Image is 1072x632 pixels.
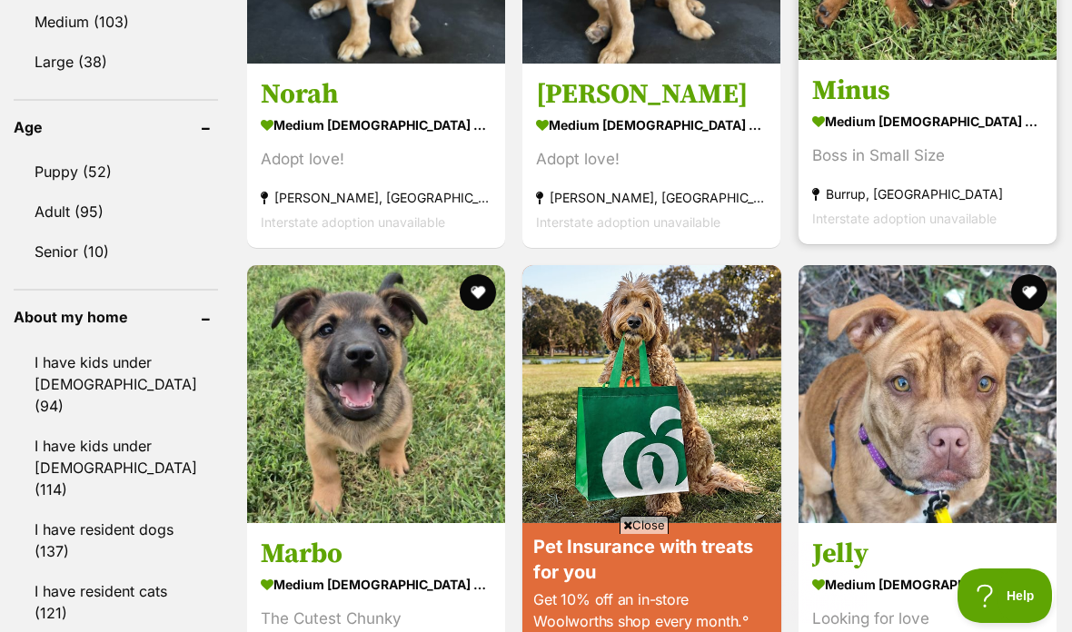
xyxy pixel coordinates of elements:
strong: [PERSON_NAME], [GEOGRAPHIC_DATA] [261,185,491,210]
header: About my home [14,309,218,325]
button: favourite [460,274,496,311]
a: [PERSON_NAME] medium [DEMOGRAPHIC_DATA] Dog Adopt love! [PERSON_NAME], [GEOGRAPHIC_DATA] Intersta... [522,64,780,248]
iframe: Help Scout Beacon - Open [958,568,1054,623]
img: Marbo - Mixed breed Dog [247,265,505,523]
strong: medium [DEMOGRAPHIC_DATA] Dog [536,112,767,138]
span: Interstate adoption unavailable [261,214,445,230]
h3: [PERSON_NAME] [536,77,767,112]
a: Norah medium [DEMOGRAPHIC_DATA] Dog Adopt love! [PERSON_NAME], [GEOGRAPHIC_DATA] Interstate adopt... [247,64,505,248]
span: Interstate adoption unavailable [812,211,997,226]
img: Jelly - Staffordshire Bull Terrier Dog [799,265,1057,523]
div: Boss in Small Size [812,143,1043,168]
strong: medium [DEMOGRAPHIC_DATA] Dog [812,108,1043,134]
div: Looking for love [812,606,1043,630]
a: I have kids under [DEMOGRAPHIC_DATA] (114) [14,427,218,509]
header: Age [14,119,218,135]
span: Interstate adoption unavailable [536,214,720,230]
h3: Norah [261,77,491,112]
h3: Minus [812,74,1043,108]
strong: medium [DEMOGRAPHIC_DATA] Dog [812,570,1043,597]
a: I have resident cats (121) [14,572,218,632]
strong: [PERSON_NAME], [GEOGRAPHIC_DATA] [536,185,767,210]
a: Large (38) [14,43,218,81]
iframe: Advertisement [205,541,867,623]
div: Adopt love! [536,147,767,172]
strong: medium [DEMOGRAPHIC_DATA] Dog [261,112,491,138]
span: Close [620,516,669,534]
a: Adult (95) [14,193,218,231]
a: I have resident dogs (137) [14,510,218,570]
h3: Jelly [812,536,1043,570]
a: I have kids under [DEMOGRAPHIC_DATA] (94) [14,343,218,425]
strong: Burrup, [GEOGRAPHIC_DATA] [812,182,1043,206]
a: Senior (10) [14,232,218,271]
a: Minus medium [DEMOGRAPHIC_DATA] Dog Boss in Small Size Burrup, [GEOGRAPHIC_DATA] Interstate adopt... [799,60,1057,244]
a: Puppy (52) [14,153,218,191]
a: Medium (103) [14,3,218,41]
div: Adopt love! [261,147,491,172]
button: favourite [1011,274,1047,311]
